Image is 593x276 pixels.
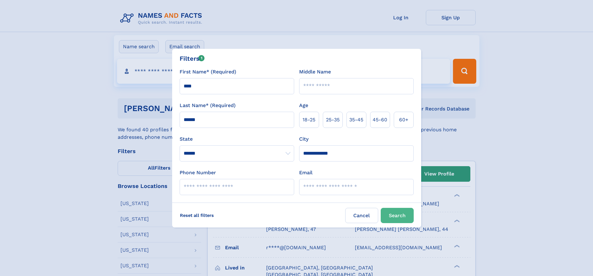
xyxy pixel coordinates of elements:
[303,116,315,124] span: 18‑25
[345,208,378,223] label: Cancel
[299,68,331,76] label: Middle Name
[373,116,387,124] span: 45‑60
[180,54,205,63] div: Filters
[180,102,236,109] label: Last Name* (Required)
[299,102,308,109] label: Age
[180,135,294,143] label: State
[349,116,363,124] span: 35‑45
[176,208,218,223] label: Reset all filters
[381,208,414,223] button: Search
[180,169,216,176] label: Phone Number
[180,68,236,76] label: First Name* (Required)
[299,169,313,176] label: Email
[299,135,308,143] label: City
[399,116,408,124] span: 60+
[326,116,340,124] span: 25‑35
